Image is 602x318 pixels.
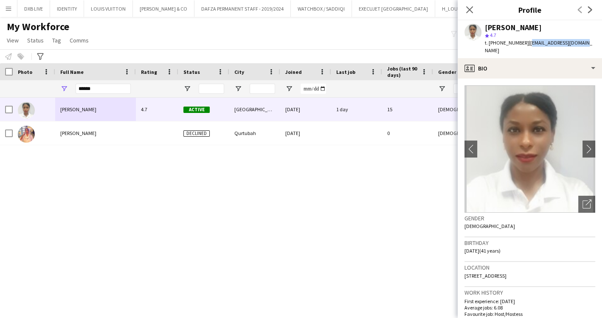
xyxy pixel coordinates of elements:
[280,121,331,145] div: [DATE]
[49,35,65,46] a: Tag
[433,121,475,145] div: [DEMOGRAPHIC_DATA]
[234,85,242,93] button: Open Filter Menu
[464,239,595,247] h3: Birthday
[3,35,22,46] a: View
[183,69,200,75] span: Status
[301,84,326,94] input: Joined Filter Input
[183,107,210,113] span: Active
[70,37,89,44] span: Comms
[485,39,592,53] span: | [EMAIL_ADDRESS][DOMAIN_NAME]
[60,69,84,75] span: Full Name
[458,58,602,79] div: Bio
[194,0,291,17] button: DAFZA PERMANENT STAFF - 2019/2024
[464,214,595,222] h3: Gender
[229,98,280,121] div: [GEOGRAPHIC_DATA]
[464,264,595,271] h3: Location
[18,102,35,119] img: Aiesha Blair
[50,0,84,17] button: IDENTITY
[133,0,194,17] button: [PERSON_NAME] & CO
[229,121,280,145] div: Qurtubah
[60,85,68,93] button: Open Filter Menu
[250,84,275,94] input: City Filter Input
[352,0,435,17] button: EXECUJET [GEOGRAPHIC_DATA]
[76,84,131,94] input: Full Name Filter Input
[7,20,69,33] span: My Workforce
[485,24,542,31] div: [PERSON_NAME]
[464,223,515,229] span: [DEMOGRAPHIC_DATA]
[7,37,19,44] span: View
[464,273,506,279] span: [STREET_ADDRESS]
[136,98,178,121] div: 4.7
[18,69,32,75] span: Photo
[490,32,496,38] span: 4.7
[382,98,433,121] div: 15
[435,0,490,17] button: H_LOUIS VUITTON
[578,196,595,213] div: Open photos pop-in
[464,248,501,254] span: [DATE] (41 years)
[464,85,595,213] img: Crew avatar or photo
[60,130,96,136] span: [PERSON_NAME]
[438,85,446,93] button: Open Filter Menu
[331,98,382,121] div: 1 day
[60,106,96,113] span: [PERSON_NAME]
[35,51,45,62] app-action-btn: Advanced filters
[183,130,210,137] span: Declined
[464,298,595,304] p: First experience: [DATE]
[382,121,433,145] div: 0
[285,69,302,75] span: Joined
[291,0,352,17] button: WATCHBOX / SADDIQI
[66,35,92,46] a: Comms
[24,35,47,46] a: Status
[280,98,331,121] div: [DATE]
[27,37,44,44] span: Status
[433,98,475,121] div: [DEMOGRAPHIC_DATA]
[199,84,224,94] input: Status Filter Input
[141,69,157,75] span: Rating
[183,85,191,93] button: Open Filter Menu
[84,0,133,17] button: LOUIS VUITTON
[18,126,35,143] img: Aiesha Haque
[458,4,602,15] h3: Profile
[453,84,470,94] input: Gender Filter Input
[464,289,595,296] h3: Work history
[52,37,61,44] span: Tag
[17,0,50,17] button: DXB LIVE
[464,304,595,311] p: Average jobs: 6.08
[336,69,355,75] span: Last job
[285,85,293,93] button: Open Filter Menu
[234,69,244,75] span: City
[438,69,456,75] span: Gender
[464,311,595,317] p: Favourite job: Host/Hostess
[387,65,418,78] span: Jobs (last 90 days)
[485,39,529,46] span: t. [PHONE_NUMBER]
